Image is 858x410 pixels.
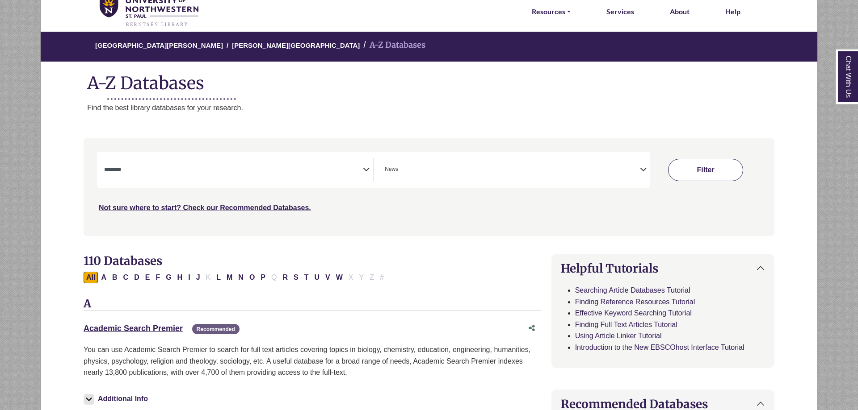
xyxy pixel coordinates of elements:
button: Filter Results G [163,272,174,283]
button: Filter Results N [236,272,246,283]
button: Filter Results T [302,272,311,283]
button: Filter Results A [98,272,109,283]
nav: breadcrumb [40,31,817,62]
span: Recommended [192,324,240,334]
a: About [670,6,690,17]
a: Finding Full Text Articles Tutorial [575,321,677,328]
li: A-Z Databases [360,39,425,52]
span: 110 Databases [84,253,162,268]
button: Filter Results L [214,272,223,283]
button: Filter Results M [224,272,235,283]
a: Finding Reference Resources Tutorial [575,298,695,306]
a: Academic Search Premier [84,324,183,333]
nav: Search filters [84,138,774,236]
li: News [381,165,398,174]
button: Filter Results P [258,272,268,283]
button: Filter Results U [311,272,322,283]
a: Help [725,6,740,17]
button: Filter Results O [247,272,257,283]
button: Filter Results C [121,272,131,283]
textarea: Search [400,167,404,174]
button: Filter Results W [333,272,345,283]
span: News [385,165,398,174]
button: Filter Results R [280,272,290,283]
a: Searching Article Databases Tutorial [575,286,690,294]
button: Filter Results J [193,272,203,283]
button: Filter Results V [323,272,333,283]
a: Using Article Linker Tutorial [575,332,662,340]
a: [GEOGRAPHIC_DATA][PERSON_NAME] [95,40,223,49]
h1: A-Z Databases [41,66,817,93]
button: Helpful Tutorials [552,254,774,282]
button: Filter Results H [175,272,185,283]
a: Resources [532,6,571,17]
button: All [84,272,98,283]
div: Alpha-list to filter by first letter of database name [84,273,387,281]
button: Submit for Search Results [668,159,743,181]
a: Introduction to the New EBSCOhost Interface Tutorial [575,344,744,351]
textarea: Search [104,167,363,174]
p: Find the best library databases for your research. [87,102,817,114]
button: Share this database [523,320,541,337]
h3: A [84,298,541,311]
button: Additional Info [84,393,151,405]
button: Filter Results F [153,272,163,283]
button: Filter Results E [143,272,153,283]
p: You can use Academic Search Premier to search for full text articles covering topics in biology, ... [84,344,541,378]
a: [PERSON_NAME][GEOGRAPHIC_DATA] [232,40,360,49]
a: Not sure where to start? Check our Recommended Databases. [99,204,311,211]
button: Filter Results S [291,272,301,283]
a: Effective Keyword Searching Tutorial [575,309,692,317]
button: Filter Results I [185,272,193,283]
button: Filter Results B [109,272,120,283]
a: Services [606,6,634,17]
button: Filter Results D [131,272,142,283]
